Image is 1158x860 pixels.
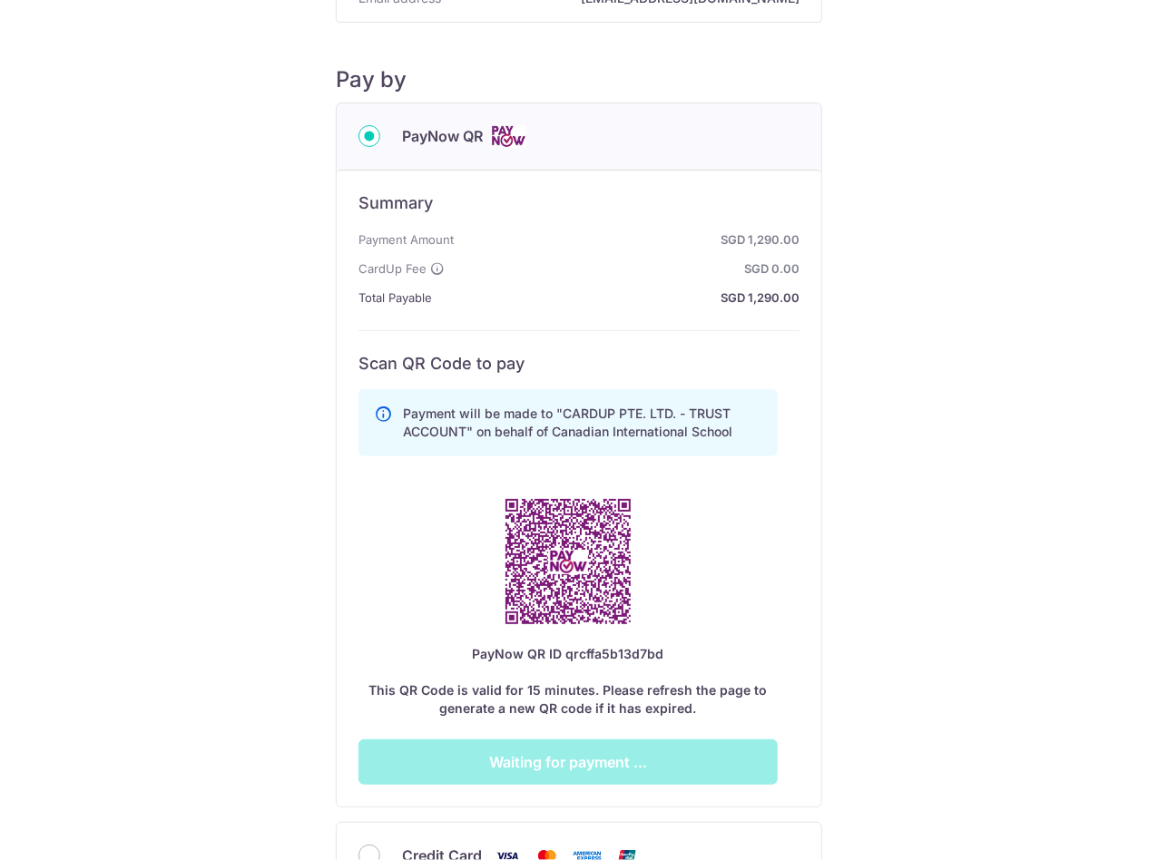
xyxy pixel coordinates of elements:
[485,478,652,645] img: PayNow QR Code
[461,229,800,250] strong: SGD 1,290.00
[566,646,664,661] span: qrcffa5b13d7bd
[473,646,563,661] span: PayNow QR ID
[358,125,800,148] div: PayNow QR Cards logo
[358,645,778,718] div: This QR Code is valid for 15 minutes. Please refresh the page to generate a new QR code if it has...
[490,125,526,148] img: Cards logo
[358,258,427,279] span: CardUp Fee
[402,125,483,147] span: PayNow QR
[336,66,822,93] h5: Pay by
[358,229,454,250] span: Payment Amount
[403,405,762,441] p: Payment will be made to "CARDUP PTE. LTD. - TRUST ACCOUNT" on behalf of Canadian International Sc...
[358,353,800,375] h6: Scan QR Code to pay
[358,192,800,214] h6: Summary
[358,287,432,308] span: Total Payable
[439,287,800,308] strong: SGD 1,290.00
[452,258,800,279] strong: SGD 0.00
